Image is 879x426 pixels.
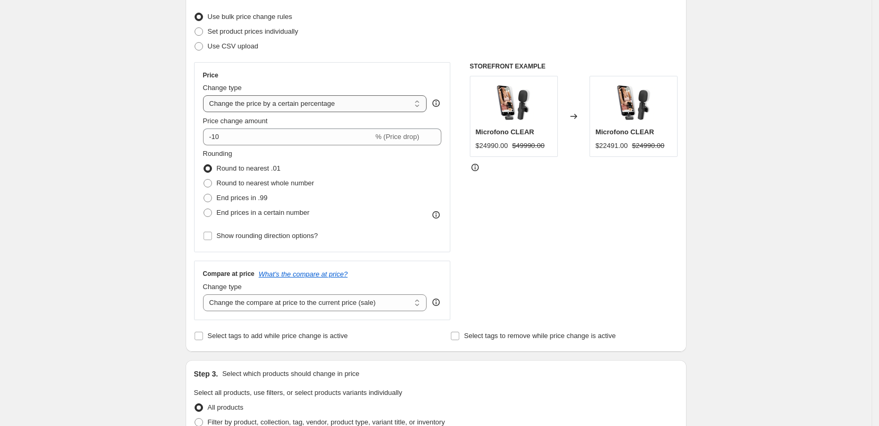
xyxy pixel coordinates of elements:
span: Show rounding direction options? [217,232,318,240]
span: Rounding [203,150,233,157]
div: help [431,297,441,308]
span: Round to nearest .01 [217,164,281,172]
span: Select tags to remove while price change is active [464,332,616,340]
h2: Step 3. [194,369,218,379]
span: Use bulk price change rules [208,13,292,21]
span: End prices in .99 [217,194,268,202]
strike: $24990.00 [632,141,664,151]
span: Change type [203,283,242,291]
div: $24990.00 [476,141,508,151]
span: End prices in a certain number [217,209,310,216]
button: What's the compare at price? [259,270,348,278]
img: 4_500x_1a56ed81-d406-4c0c-84d3-5b83bfe0409d_80x.png [613,82,655,124]
span: Microfono CLEAR [476,128,534,136]
div: help [431,98,441,108]
span: Change type [203,84,242,92]
input: -15 [203,128,373,145]
span: Use CSV upload [208,42,258,50]
p: Select which products should change in price [222,369,359,379]
span: Price change amount [203,117,268,125]
span: Round to nearest whole number [217,179,314,187]
strike: $49990.00 [512,141,544,151]
span: Select tags to add while price change is active [208,332,348,340]
div: $22491.00 [595,141,627,151]
span: % (Price drop) [375,133,419,141]
h3: Price [203,71,218,80]
img: 4_500x_1a56ed81-d406-4c0c-84d3-5b83bfe0409d_80x.png [492,82,535,124]
h6: STOREFRONT EXAMPLE [470,62,678,71]
h3: Compare at price [203,270,255,278]
span: Select all products, use filters, or select products variants individually [194,389,402,397]
span: Microfono CLEAR [595,128,654,136]
span: Filter by product, collection, tag, vendor, product type, variant title, or inventory [208,418,445,426]
span: All products [208,403,244,411]
span: Set product prices individually [208,27,298,35]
